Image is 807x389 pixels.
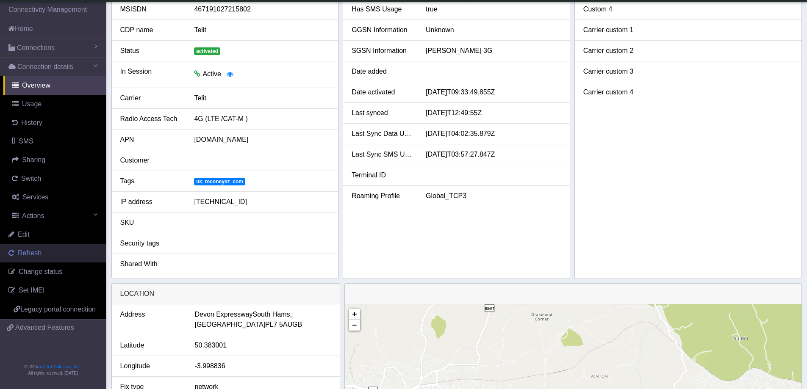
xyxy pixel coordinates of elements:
[21,175,41,182] span: Switch
[19,268,62,275] span: Change status
[17,43,55,53] span: Connections
[345,191,419,201] div: Roaming Profile
[265,320,292,330] span: PL7 5AU
[252,309,291,320] span: South Hams,
[15,323,74,333] span: Advanced Features
[114,361,189,371] div: Longitude
[114,340,189,350] div: Latitude
[188,25,336,35] div: Telit
[20,306,96,313] span: Legacy portal connection
[345,87,419,97] div: Date activated
[345,129,419,139] div: Last Sync Data Usage
[194,47,220,55] span: activated
[3,207,106,225] a: Actions
[419,4,568,14] div: true
[3,76,106,95] a: Overview
[345,46,419,56] div: SGSN Information
[188,4,336,14] div: 467191027215802
[188,197,336,207] div: [TECHNICAL_ID]
[22,100,42,108] span: Usage
[19,287,44,294] span: Set IMEI
[345,66,419,77] div: Date added
[345,25,419,35] div: GGSN Information
[3,95,106,113] a: Usage
[194,178,245,185] span: uk_reconeyez_com
[188,93,336,103] div: Telit
[419,87,568,97] div: [DATE]T09:33:49.855Z
[577,66,651,77] div: Carrier custom 3
[114,135,188,145] div: APN
[21,119,42,126] span: History
[3,113,106,132] a: History
[419,46,568,56] div: [PERSON_NAME] 3G
[18,249,42,257] span: Refresh
[202,70,221,77] span: Active
[22,193,48,201] span: Services
[292,320,302,330] span: GB
[188,135,336,145] div: [DOMAIN_NAME]
[114,4,188,14] div: MSISDN
[577,25,651,35] div: Carrier custom 1
[114,93,188,103] div: Carrier
[3,132,106,151] a: SMS
[419,129,568,139] div: [DATE]T04:02:35.879Z
[577,87,651,97] div: Carrier custom 4
[114,155,188,166] div: Customer
[195,320,266,330] span: [GEOGRAPHIC_DATA]
[114,309,189,330] div: Address
[112,284,340,304] div: LOCATION
[17,62,73,72] span: Connection details
[22,156,45,163] span: Sharing
[3,151,106,169] a: Sharing
[195,309,253,320] span: Devon Expressway
[349,309,360,320] a: Zoom in
[349,320,360,331] a: Zoom out
[114,259,188,269] div: Shared With
[3,169,106,188] a: Switch
[419,108,568,118] div: [DATE]T12:49:55Z
[38,364,80,369] a: Telit IoT Solutions, Inc.
[345,170,419,180] div: Terminal ID
[345,108,419,118] div: Last synced
[18,231,30,238] span: Edit
[114,114,188,124] div: Radio Access Tech
[221,66,239,83] button: View session details
[19,138,33,145] span: SMS
[114,238,188,248] div: Security tags
[577,4,651,14] div: Custom 4
[114,46,188,56] div: Status
[189,340,338,350] div: 50.383001
[114,25,188,35] div: CDP name
[577,46,651,56] div: Carrier custom 2
[114,66,188,83] div: In Session
[22,212,44,219] span: Actions
[114,176,188,186] div: Tags
[3,188,106,207] a: Services
[419,191,568,201] div: Global_TCP3
[22,82,50,89] span: Overview
[419,25,568,35] div: Unknown
[345,4,419,14] div: Has SMS Usage
[114,218,188,228] div: SKU
[189,361,338,371] div: -3.998836
[188,114,336,124] div: 4G (LTE /CAT-M )
[114,197,188,207] div: IP address
[345,149,419,160] div: Last Sync SMS Usage
[419,149,568,160] div: [DATE]T03:57:27.847Z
